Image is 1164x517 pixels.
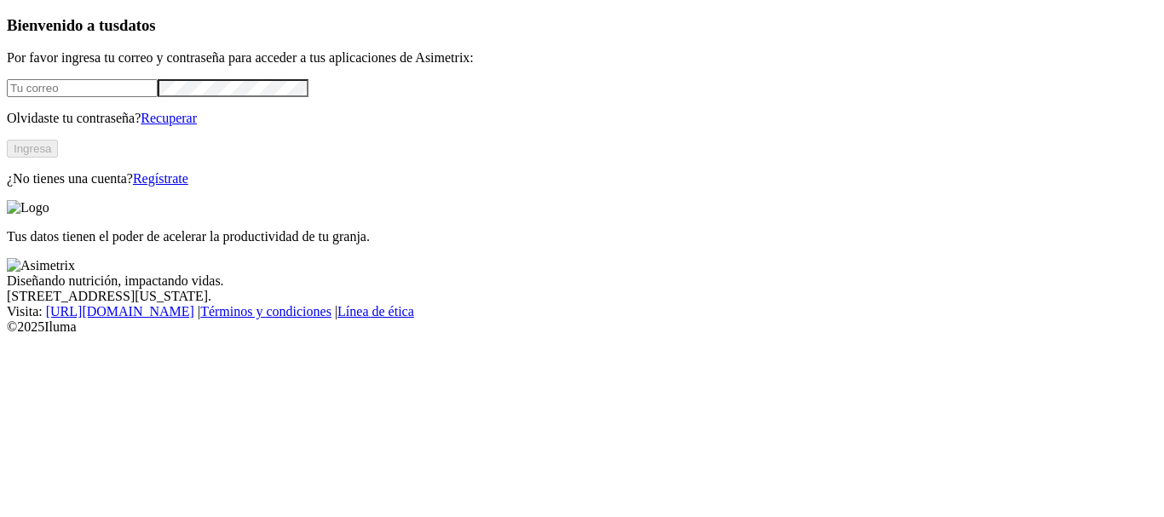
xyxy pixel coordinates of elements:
p: Olvidaste tu contraseña? [7,111,1157,126]
p: Por favor ingresa tu correo y contraseña para acceder a tus aplicaciones de Asimetrix: [7,50,1157,66]
button: Ingresa [7,140,58,158]
img: Logo [7,200,49,215]
a: Línea de ética [337,304,414,319]
h3: Bienvenido a tus [7,16,1157,35]
div: © 2025 Iluma [7,319,1157,335]
div: Diseñando nutrición, impactando vidas. [7,273,1157,289]
span: datos [119,16,156,34]
p: Tus datos tienen el poder de acelerar la productividad de tu granja. [7,229,1157,244]
a: Recuperar [141,111,197,125]
a: Términos y condiciones [200,304,331,319]
img: Asimetrix [7,258,75,273]
input: Tu correo [7,79,158,97]
div: [STREET_ADDRESS][US_STATE]. [7,289,1157,304]
a: [URL][DOMAIN_NAME] [46,304,194,319]
p: ¿No tienes una cuenta? [7,171,1157,187]
div: Visita : | | [7,304,1157,319]
a: Regístrate [133,171,188,186]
